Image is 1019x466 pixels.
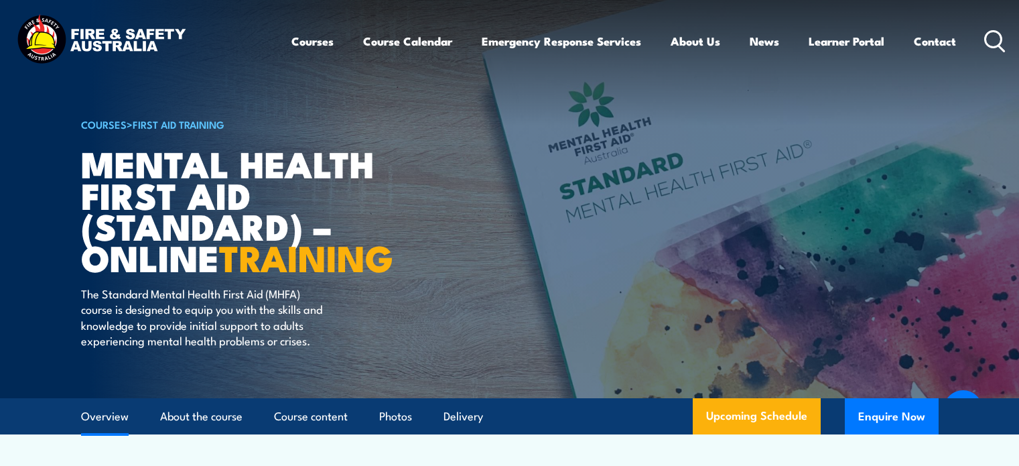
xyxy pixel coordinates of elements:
[81,116,412,132] h6: >
[482,23,641,59] a: Emergency Response Services
[693,398,821,434] a: Upcoming Schedule
[291,23,334,59] a: Courses
[444,399,483,434] a: Delivery
[81,117,127,131] a: COURSES
[274,399,348,434] a: Course content
[219,229,393,284] strong: TRAINING
[363,23,452,59] a: Course Calendar
[81,286,326,349] p: The Standard Mental Health First Aid (MHFA) course is designed to equip you with the skills and k...
[914,23,956,59] a: Contact
[750,23,779,59] a: News
[671,23,720,59] a: About Us
[809,23,884,59] a: Learner Portal
[81,399,129,434] a: Overview
[379,399,412,434] a: Photos
[845,398,939,434] button: Enquire Now
[81,148,412,273] h1: Mental Health First Aid (Standard) – Online
[133,117,224,131] a: First Aid Training
[160,399,243,434] a: About the course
